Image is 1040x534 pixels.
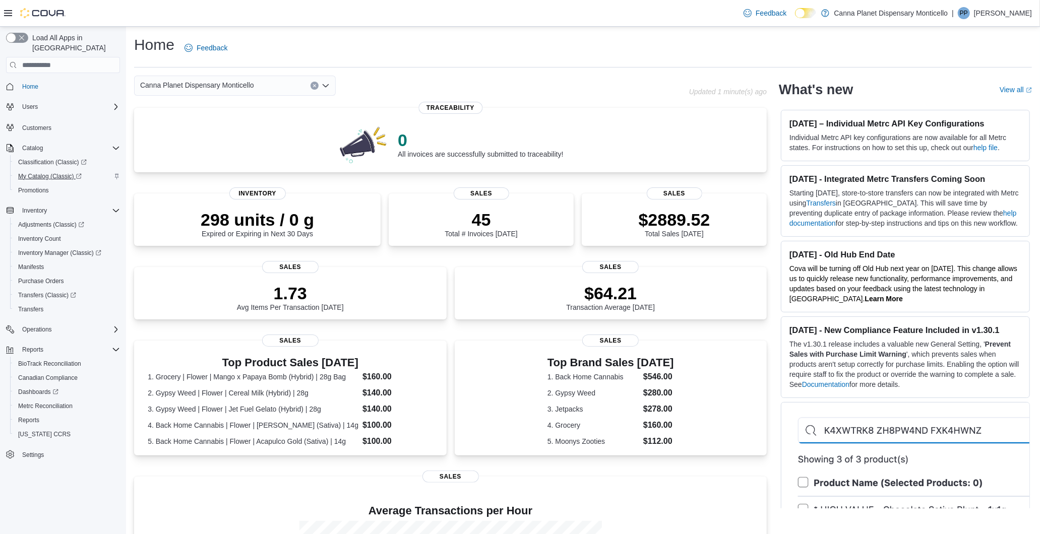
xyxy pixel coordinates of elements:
a: Dashboards [10,385,124,399]
span: Sales [422,471,479,483]
a: help file [973,144,998,152]
a: Adjustments (Classic) [14,219,88,231]
span: Canadian Compliance [14,372,120,384]
span: Canna Planet Dispensary Monticello [140,79,254,91]
span: BioTrack Reconciliation [18,360,81,368]
p: Starting [DATE], store-to-store transfers can now be integrated with Metrc using in [GEOGRAPHIC_D... [789,188,1021,228]
button: Reports [2,343,124,357]
a: Transfers [14,303,47,315]
dt: 2. Gypsy Weed | Flower | Cereal Milk (Hybrid) | 28g [148,388,358,398]
a: help documentation [789,209,1017,227]
span: Cova will be turning off Old Hub next year on [DATE]. This change allows us to quickly release ne... [789,264,1017,303]
a: Transfers (Classic) [10,288,124,302]
a: Settings [18,449,48,461]
span: Adjustments (Classic) [18,221,84,229]
button: Home [2,79,124,94]
div: All invoices are successfully submitted to traceability! [398,130,563,158]
button: Inventory [18,205,51,217]
button: Transfers [10,302,124,316]
button: Settings [2,447,124,462]
span: Users [18,101,120,113]
div: Total # Invoices [DATE] [445,210,517,238]
p: 45 [445,210,517,230]
span: Metrc Reconciliation [18,402,73,410]
dt: 5. Moonys Zooties [547,436,639,446]
span: Users [22,103,38,111]
button: Clear input [311,82,319,90]
a: [US_STATE] CCRS [14,428,75,440]
dd: $546.00 [643,371,674,383]
span: Classification (Classic) [14,156,120,168]
span: Settings [22,451,44,459]
span: Sales [262,261,319,273]
div: Avg Items Per Transaction [DATE] [237,283,344,311]
a: Reports [14,414,43,426]
p: The v1.30.1 release includes a valuable new General Setting, ' ', which prevents sales when produ... [789,339,1021,389]
a: Promotions [14,184,53,196]
dt: 4. Back Home Cannabis | Flower | [PERSON_NAME] (Sativa) | 14g [148,420,358,430]
span: Inventory Manager (Classic) [18,249,101,257]
button: Catalog [2,141,124,155]
a: Customers [18,122,55,134]
p: 298 units / 0 g [201,210,314,230]
button: Metrc Reconciliation [10,399,124,413]
img: Cova [20,8,66,18]
a: Classification (Classic) [14,156,91,168]
p: Individual Metrc API key configurations are now available for all Metrc states. For instructions ... [789,132,1021,153]
span: Sales [262,335,319,347]
span: Reports [18,344,120,356]
span: Washington CCRS [14,428,120,440]
h2: What's new [779,82,853,98]
h3: [DATE] - Old Hub End Date [789,249,1021,259]
span: Load All Apps in [GEOGRAPHIC_DATA] [28,33,120,53]
span: Home [18,80,120,93]
span: My Catalog (Classic) [18,172,82,180]
p: | [952,7,954,19]
span: Inventory Manager (Classic) [14,247,120,259]
span: Transfers (Classic) [14,289,120,301]
span: Promotions [18,186,49,194]
span: Promotions [14,184,120,196]
span: Dashboards [18,388,58,396]
button: Canadian Compliance [10,371,124,385]
p: $2889.52 [639,210,710,230]
dt: 1. Grocery | Flower | Mango x Papaya Bomb (Hybrid) | 28g Bag [148,372,358,382]
span: Purchase Orders [14,275,120,287]
span: Transfers [18,305,43,313]
p: Canna Planet Dispensary Monticello [834,7,948,19]
button: [US_STATE] CCRS [10,427,124,441]
span: Inventory Count [18,235,61,243]
dt: 3. Gypsy Weed | Flower | Jet Fuel Gelato (Hybrid) | 28g [148,404,358,414]
a: Adjustments (Classic) [10,218,124,232]
span: Canadian Compliance [18,374,78,382]
dt: 2. Gypsy Weed [547,388,639,398]
span: Transfers [14,303,120,315]
span: Settings [18,448,120,461]
div: Parth Patel [958,7,970,19]
button: Operations [2,322,124,337]
button: Inventory Count [10,232,124,246]
button: Inventory [2,204,124,218]
span: Operations [18,323,120,336]
span: Traceability [418,102,482,114]
dd: $140.00 [362,387,433,399]
button: BioTrack Reconciliation [10,357,124,371]
dd: $140.00 [362,403,433,415]
span: Sales [582,261,639,273]
a: BioTrack Reconciliation [14,358,85,370]
a: View allExternal link [1000,86,1032,94]
dd: $100.00 [362,419,433,431]
span: BioTrack Reconciliation [14,358,120,370]
input: Dark Mode [795,8,816,19]
a: Inventory Count [14,233,65,245]
a: Feedback [180,38,231,58]
button: Users [18,101,42,113]
button: Manifests [10,260,124,274]
nav: Complex example [6,75,120,488]
a: My Catalog (Classic) [10,169,124,183]
div: Total Sales [DATE] [639,210,710,238]
button: Purchase Orders [10,274,124,288]
img: 0 [337,124,390,164]
a: Inventory Manager (Classic) [14,247,105,259]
